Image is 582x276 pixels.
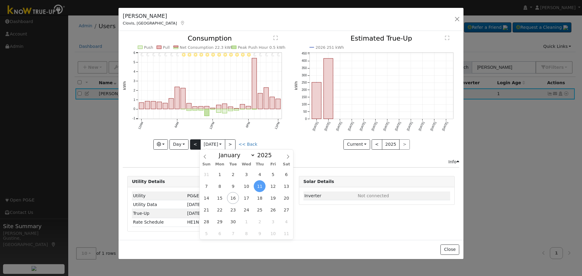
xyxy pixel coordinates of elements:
[134,98,135,101] text: 1
[134,52,135,55] text: 6
[123,12,185,20] h5: [PERSON_NAME]
[382,139,400,150] button: 2025
[302,88,307,92] text: 200
[181,88,186,109] rect: onclick=""
[144,45,153,50] text: Push
[359,121,366,131] text: [DATE]
[187,220,199,224] span: K
[200,168,212,180] span: August 31, 2025
[266,162,280,166] span: Fri
[213,162,226,166] span: Mon
[240,180,252,192] span: September 10, 2025
[132,200,186,209] td: Utility Data
[280,204,292,216] span: September 27, 2025
[280,192,292,204] span: September 20, 2025
[132,218,186,227] td: Rate Schedule
[169,98,174,109] rect: onclick=""
[164,53,167,56] i: 4AM - Clear
[200,204,212,216] span: September 21, 2025
[315,81,318,84] circle: onclick=""
[280,168,292,180] span: September 6, 2025
[302,59,307,63] text: 400
[180,45,233,50] text: Net Consumption 22.3 kWh
[302,74,307,77] text: 300
[205,106,209,109] rect: onclick=""
[305,117,307,121] text: 0
[214,216,226,228] span: September 29, 2025
[214,180,226,192] span: September 8, 2025
[280,216,292,228] span: October 4, 2025
[303,179,334,184] strong: Solar Details
[222,109,227,113] rect: onclick=""
[170,53,173,56] i: 5AM - Clear
[157,102,162,109] rect: onclick=""
[139,103,144,109] rect: onclick=""
[163,103,168,109] rect: onclick=""
[441,121,448,131] text: [DATE]
[323,58,333,119] rect: onclick=""
[214,168,226,180] span: September 1, 2025
[240,204,252,216] span: September 24, 2025
[254,192,266,204] span: September 18, 2025
[223,53,227,56] i: 2PM - Clear
[209,121,215,130] text: 12PM
[358,193,389,198] span: ID: null, authorized: None
[302,67,307,70] text: 350
[134,108,135,111] text: 0
[188,53,191,56] i: 8AM - MostlyClear
[226,162,240,166] span: Tue
[270,97,275,109] rect: onclick=""
[151,101,156,109] rect: onclick=""
[350,35,412,42] text: Estimated True-Up
[280,228,292,239] span: October 11, 2025
[240,192,252,204] span: September 17, 2025
[214,192,226,204] span: September 15, 2025
[343,139,370,150] button: Current
[312,82,321,119] rect: onclick=""
[372,139,382,150] button: <
[132,179,165,184] strong: Utility Details
[271,53,274,56] i: 10PM - Clear
[254,168,266,180] span: September 4, 2025
[200,53,203,56] i: 10AM - Clear
[227,228,239,239] span: October 7, 2025
[267,204,279,216] span: September 26, 2025
[176,53,179,56] i: 6AM - MostlyClear
[175,87,180,109] rect: onclick=""
[169,139,188,150] button: Day
[245,121,251,128] text: 6PM
[371,121,378,131] text: [DATE]
[235,53,239,56] i: 4PM - Clear
[214,204,226,216] span: September 22, 2025
[445,35,449,40] text: 
[217,53,221,56] i: 1PM - Clear
[163,45,170,50] text: Pull
[259,53,263,56] i: 8PM - Clear
[206,53,209,56] i: 11AM - Clear
[265,53,268,56] i: 9PM - Clear
[302,103,307,106] text: 100
[238,45,286,50] text: Peak Push Hour 0.5 kWh
[187,193,199,198] span: ID: 17162659, authorized: 08/11/25
[227,192,239,204] span: September 16, 2025
[312,121,319,131] text: [DATE]
[253,162,266,166] span: Thu
[180,21,186,25] a: Map
[214,228,226,239] span: October 6, 2025
[267,168,279,180] span: September 5, 2025
[240,105,245,109] rect: onclick=""
[132,191,186,200] td: Utility
[228,109,233,111] rect: onclick=""
[276,99,281,109] rect: onclick=""
[182,53,186,56] i: 7AM - MostlyClear
[274,121,281,130] text: 11PM
[212,53,215,56] i: 12PM - Clear
[234,109,239,111] rect: onclick=""
[216,105,221,109] rect: onclick=""
[152,53,156,56] i: 2AM - Clear
[280,180,292,192] span: September 13, 2025
[267,228,279,239] span: October 10, 2025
